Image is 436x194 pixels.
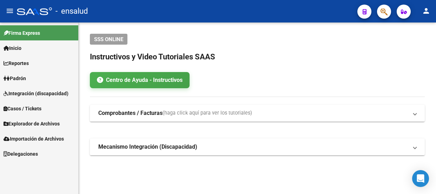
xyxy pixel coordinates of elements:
[422,7,430,15] mat-icon: person
[90,72,190,88] a: Centro de Ayuda - Instructivos
[90,138,425,155] mat-expansion-panel-header: Mecanismo Integración (Discapacidad)
[4,29,40,37] span: Firma Express
[4,135,64,143] span: Importación de Archivos
[4,75,26,82] span: Padrón
[4,59,29,67] span: Reportes
[98,143,197,151] strong: Mecanismo Integración (Discapacidad)
[4,105,41,112] span: Casos / Tickets
[98,109,163,117] strong: Comprobantes / Facturas
[163,109,252,117] span: (haga click aquí para ver los tutoriales)
[4,120,60,128] span: Explorador de Archivos
[90,34,127,45] button: SSS ONLINE
[90,50,425,64] h2: Instructivos y Video Tutoriales SAAS
[6,7,14,15] mat-icon: menu
[4,150,38,158] span: Delegaciones
[55,4,88,19] span: - ensalud
[4,44,21,52] span: Inicio
[412,170,429,187] div: Open Intercom Messenger
[94,36,123,43] span: SSS ONLINE
[4,90,68,97] span: Integración (discapacidad)
[90,105,425,122] mat-expansion-panel-header: Comprobantes / Facturas(haga click aquí para ver los tutoriales)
